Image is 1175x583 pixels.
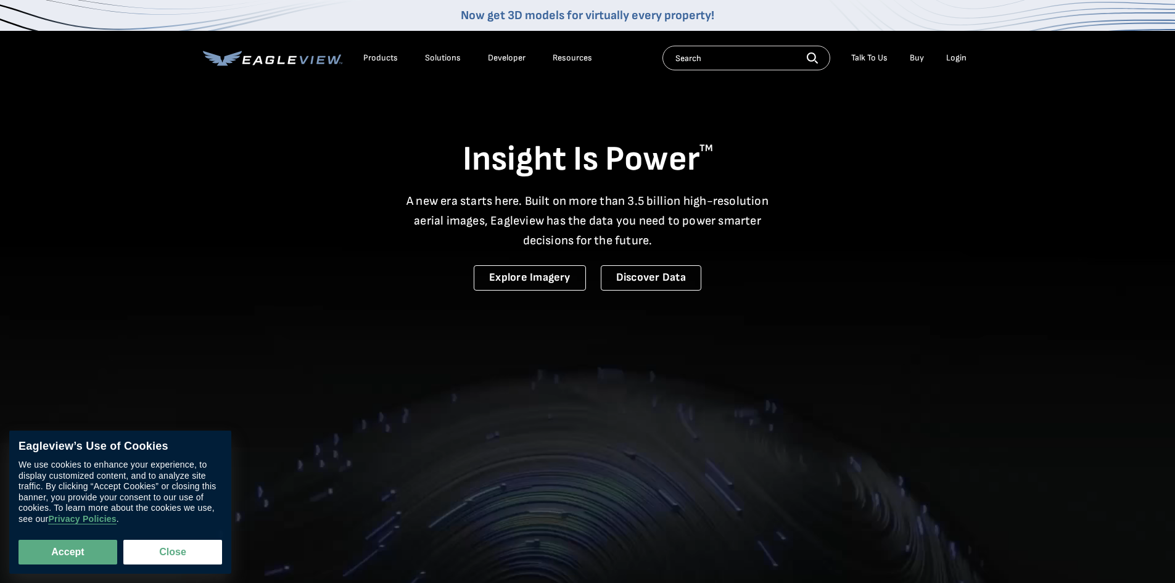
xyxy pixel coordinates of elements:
[662,46,830,70] input: Search
[203,138,973,181] h1: Insight Is Power
[488,52,526,64] a: Developer
[48,514,116,524] a: Privacy Policies
[910,52,924,64] a: Buy
[946,52,967,64] div: Login
[461,8,714,23] a: Now get 3D models for virtually every property!
[19,540,117,564] button: Accept
[123,540,222,564] button: Close
[553,52,592,64] div: Resources
[851,52,888,64] div: Talk To Us
[19,440,222,453] div: Eagleview’s Use of Cookies
[699,143,713,154] sup: TM
[363,52,398,64] div: Products
[19,460,222,524] div: We use cookies to enhance your experience, to display customized content, and to analyze site tra...
[474,265,586,291] a: Explore Imagery
[425,52,461,64] div: Solutions
[601,265,701,291] a: Discover Data
[399,191,777,250] p: A new era starts here. Built on more than 3.5 billion high-resolution aerial images, Eagleview ha...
